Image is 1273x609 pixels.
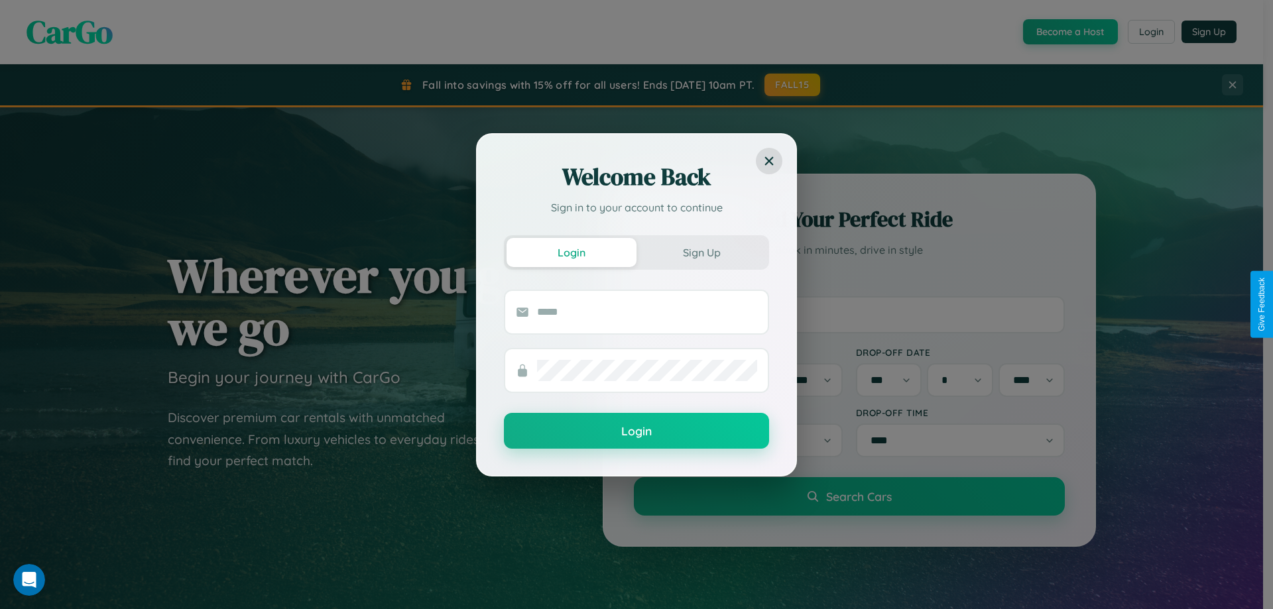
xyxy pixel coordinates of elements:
[13,564,45,596] iframe: Intercom live chat
[504,413,769,449] button: Login
[507,238,636,267] button: Login
[504,199,769,215] p: Sign in to your account to continue
[1257,278,1266,331] div: Give Feedback
[636,238,766,267] button: Sign Up
[504,161,769,193] h2: Welcome Back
